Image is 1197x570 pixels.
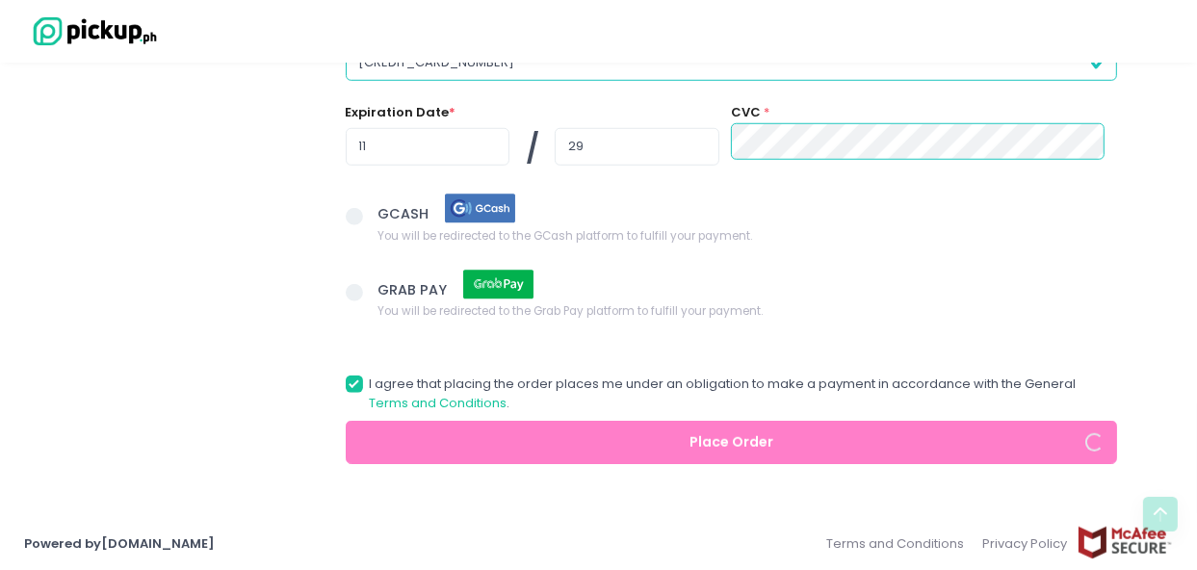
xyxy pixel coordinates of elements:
img: grab pay [451,268,547,301]
span: / [526,128,539,170]
span: GRAB PAY [377,280,451,299]
button: Place Order [346,421,1118,464]
img: logo [24,14,159,48]
span: You will be redirected to the Grab Pay platform to fulfill your payment. [377,301,763,321]
a: Terms and Conditions [826,526,974,563]
a: Powered by[DOMAIN_NAME] [24,534,215,553]
a: Terms and Conditions [370,394,507,412]
label: CVC [731,103,761,122]
img: gcash [432,192,529,225]
img: mcafee-secure [1077,526,1173,559]
label: Expiration Date [346,103,456,122]
input: YY [555,128,719,165]
label: I agree that placing the order places me under an obligation to make a payment in accordance with... [346,375,1118,412]
span: You will be redirected to the GCash platform to fulfill your payment. [377,225,752,245]
input: Card Number [346,44,1118,81]
a: Privacy Policy [974,526,1078,563]
input: MM [346,128,510,165]
span: GCASH [377,205,432,224]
